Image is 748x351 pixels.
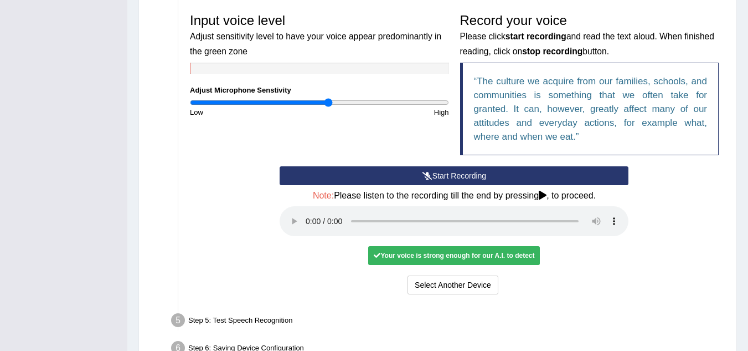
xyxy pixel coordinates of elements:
label: Adjust Microphone Senstivity [190,85,291,95]
span: Note: [313,191,334,200]
div: Step 5: Test Speech Recognition [166,310,731,334]
small: Adjust sensitivity level to have your voice appear predominantly in the green zone [190,32,441,55]
div: Your voice is strong enough for our A.I. to detect [368,246,540,265]
div: High [319,107,455,118]
div: Low [184,107,319,118]
button: Select Another Device [407,276,498,294]
h3: Input voice level [190,13,449,57]
small: Please click and read the text aloud. When finished reading, click on button. [460,32,714,55]
button: Start Recording [280,166,628,185]
h3: Record your voice [460,13,719,57]
b: stop recording [522,47,582,56]
b: start recording [505,32,566,41]
q: The culture we acquire from our families, schools, and communities is something that we often tak... [474,76,708,142]
h4: Please listen to the recording till the end by pressing , to proceed. [280,191,628,201]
